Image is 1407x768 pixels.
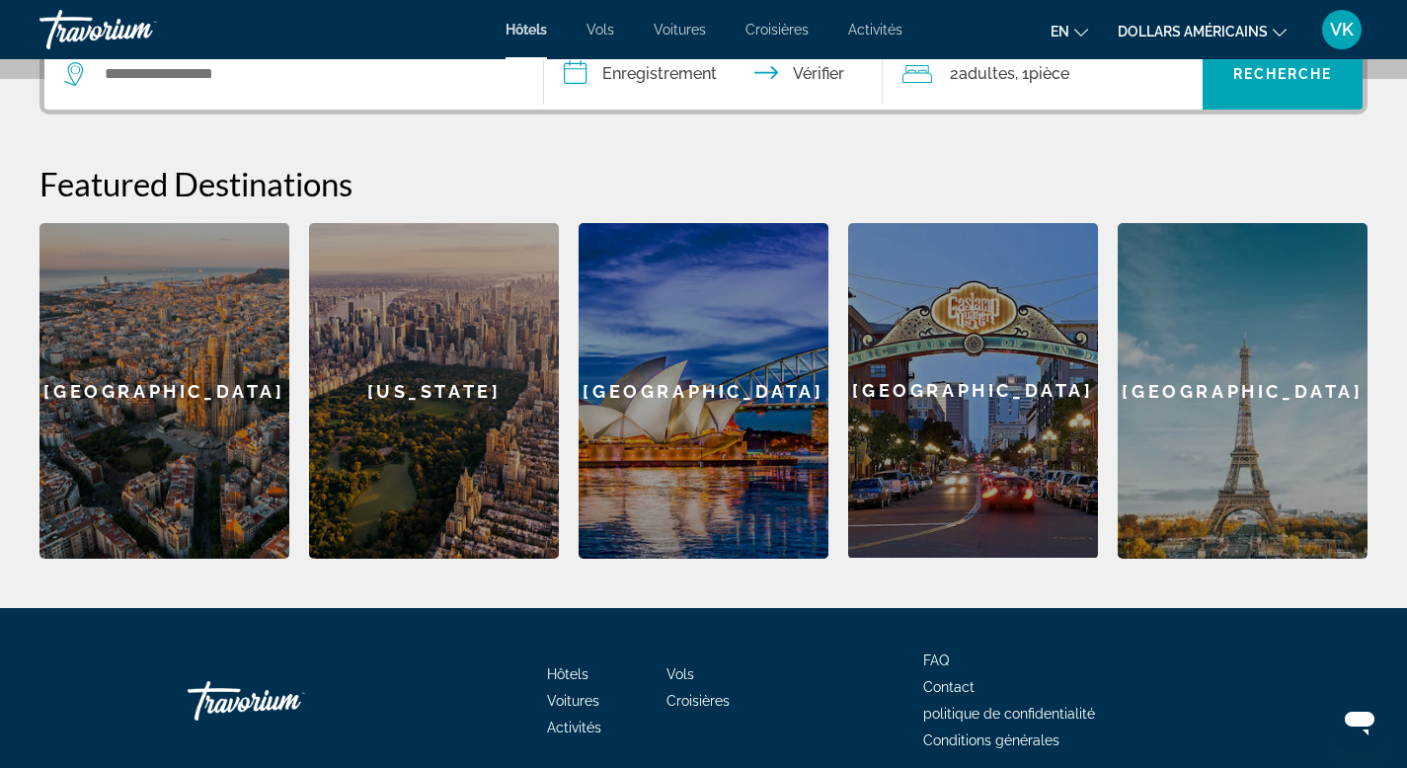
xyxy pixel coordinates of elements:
[654,22,706,38] a: Voitures
[1118,24,1268,39] font: dollars américains
[959,64,1015,83] font: adultes
[1051,24,1069,39] font: en
[1203,38,1363,110] button: Recherche
[1029,64,1069,83] font: pièce
[39,164,1368,203] h2: Featured Destinations
[745,22,809,38] a: Croisières
[44,38,1363,110] div: Widget de recherche
[923,679,975,695] a: Contact
[1316,9,1368,50] button: Menu utilisateur
[883,38,1203,110] button: Voyageurs : 2 adultes, 0 enfants
[1118,223,1368,559] a: [GEOGRAPHIC_DATA]
[1233,66,1333,82] font: Recherche
[547,720,601,735] a: Activités
[1118,17,1287,45] button: Changer de devise
[586,22,614,38] a: Vols
[666,666,694,682] a: Vols
[1330,19,1354,39] font: VK
[188,671,385,730] a: Travorium
[547,693,599,709] a: Voitures
[579,223,828,559] a: [GEOGRAPHIC_DATA]
[506,22,547,38] a: Hôtels
[923,653,949,668] a: FAQ
[950,64,959,83] font: 2
[309,223,559,559] a: [US_STATE]
[848,223,1098,559] a: [GEOGRAPHIC_DATA]
[848,223,1098,558] div: [GEOGRAPHIC_DATA]
[1015,64,1029,83] font: , 1
[666,693,730,709] a: Croisières
[547,666,588,682] a: Hôtels
[1051,17,1088,45] button: Changer de langue
[923,706,1095,722] a: politique de confidentialité
[1328,689,1391,752] iframe: Bouton de lancement de la fenêtre de messagerie
[848,22,902,38] a: Activités
[39,4,237,55] a: Travorium
[39,223,289,559] a: [GEOGRAPHIC_DATA]
[544,38,884,110] button: Dates d'arrivée et de départ
[923,732,1059,748] a: Conditions générales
